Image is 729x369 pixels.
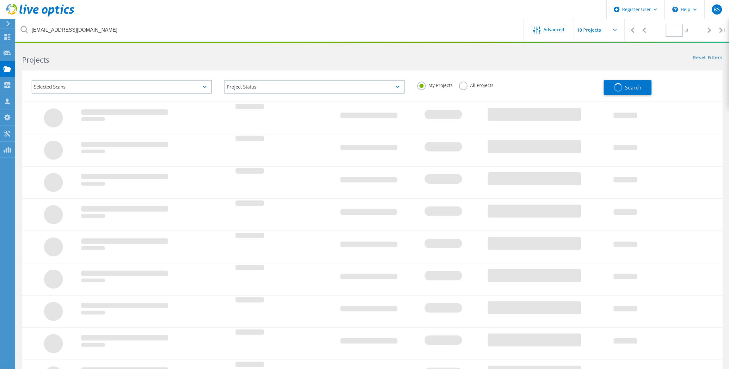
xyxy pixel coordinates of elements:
span: BS [714,7,720,12]
button: Search [604,80,652,95]
label: All Projects [459,82,493,88]
span: Advanced [544,28,565,32]
b: Projects [22,55,49,65]
div: Selected Scans [32,80,212,94]
svg: \n [672,7,678,12]
a: Live Optics Dashboard [6,13,74,18]
div: Project Status [224,80,405,94]
input: Search projects by name, owner, ID, company, etc [16,19,524,41]
div: | [716,19,729,41]
label: My Projects [417,82,453,88]
span: Search [625,84,641,91]
span: of [684,28,688,33]
div: | [625,19,638,41]
a: Reset Filters [693,55,723,61]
